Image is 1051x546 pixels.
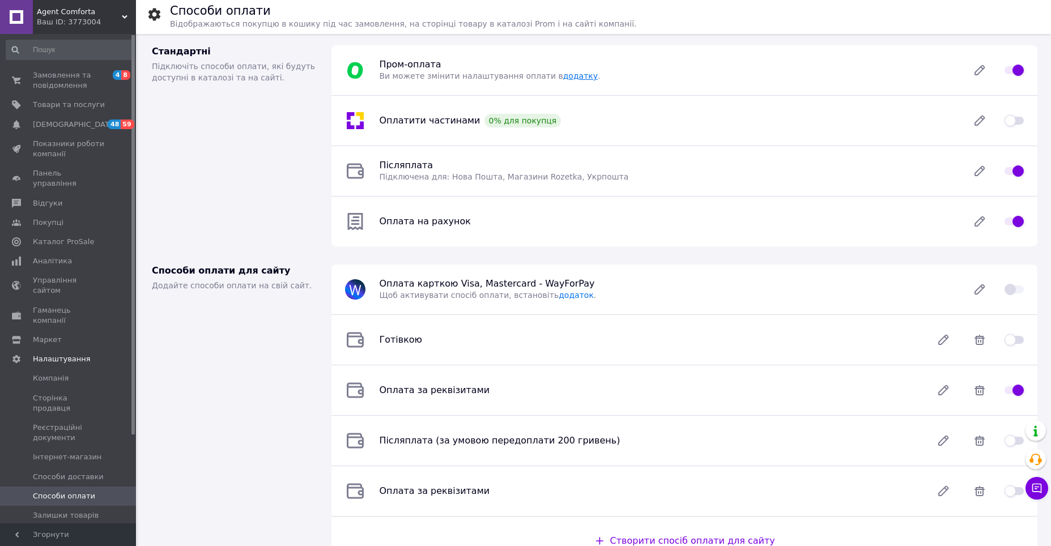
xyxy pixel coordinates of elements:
a: додаток [559,291,594,300]
span: Управління сайтом [33,275,105,296]
span: Способи оплати для сайту [152,265,291,276]
span: Створити спосіб оплати для сайту [610,535,775,546]
span: Способи оплати [33,491,95,501]
span: Відображаються покупцю в кошику під час замовлення, на сторінці товару в каталозі Prom і на сайті... [170,19,636,28]
span: Оплата за реквізитами [379,485,490,496]
span: Підключена для: Нова Пошта, Магазини Rozetka, Укрпошта [379,172,628,181]
span: 8 [121,70,130,80]
span: Відгуки [33,198,62,208]
span: 59 [121,120,134,129]
span: Панель управління [33,168,105,189]
span: Оплата за реквізитами [379,385,490,395]
span: Оплата карткою Visa, Mastercard - WayForPay [379,278,594,289]
span: 4 [113,70,122,80]
span: Agent Comforta [37,7,122,17]
span: Пром-оплата [379,59,441,70]
span: 48 [108,120,121,129]
a: додатку [563,71,598,80]
span: Оплатити частинами [379,115,480,126]
span: Покупці [33,217,63,228]
span: Реєстраційні документи [33,423,105,443]
span: Способи доставки [33,472,104,482]
span: Додайте способи оплати на свій сайт. [152,281,312,290]
span: Замовлення та повідомлення [33,70,105,91]
span: Маркет [33,335,62,345]
span: Сторінка продавця [33,393,105,413]
span: Ви можете змінити налаштування оплати в . [379,71,600,80]
span: Каталог ProSale [33,237,94,247]
div: Ваш ID: 3773004 [37,17,136,27]
div: 0% для покупця [484,114,561,127]
span: Підключіть способи оплати, які будуть доступні в каталозі та на сайті. [152,62,315,82]
span: Показники роботи компанії [33,139,105,159]
span: Стандартні [152,46,211,57]
span: Інтернет-магазин [33,452,101,462]
span: Гаманець компанії [33,305,105,326]
span: Оплата на рахунок [379,216,470,227]
span: Товари та послуги [33,100,105,110]
span: Налаштування [33,354,91,364]
span: Щоб активувати спосіб оплати, встановіть . [379,291,596,300]
span: Післяплата [379,160,433,170]
span: Аналітика [33,256,72,266]
span: Післяплата (за умовою передоплати 200 гривень) [379,435,620,446]
input: Пошук [6,40,134,60]
span: Компанія [33,373,69,383]
button: Чат з покупцем [1026,477,1048,500]
span: Залишки товарів [33,510,99,521]
h1: Способи оплати [170,4,271,18]
span: Готівкою [379,334,422,345]
span: [DEMOGRAPHIC_DATA] [33,120,117,130]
